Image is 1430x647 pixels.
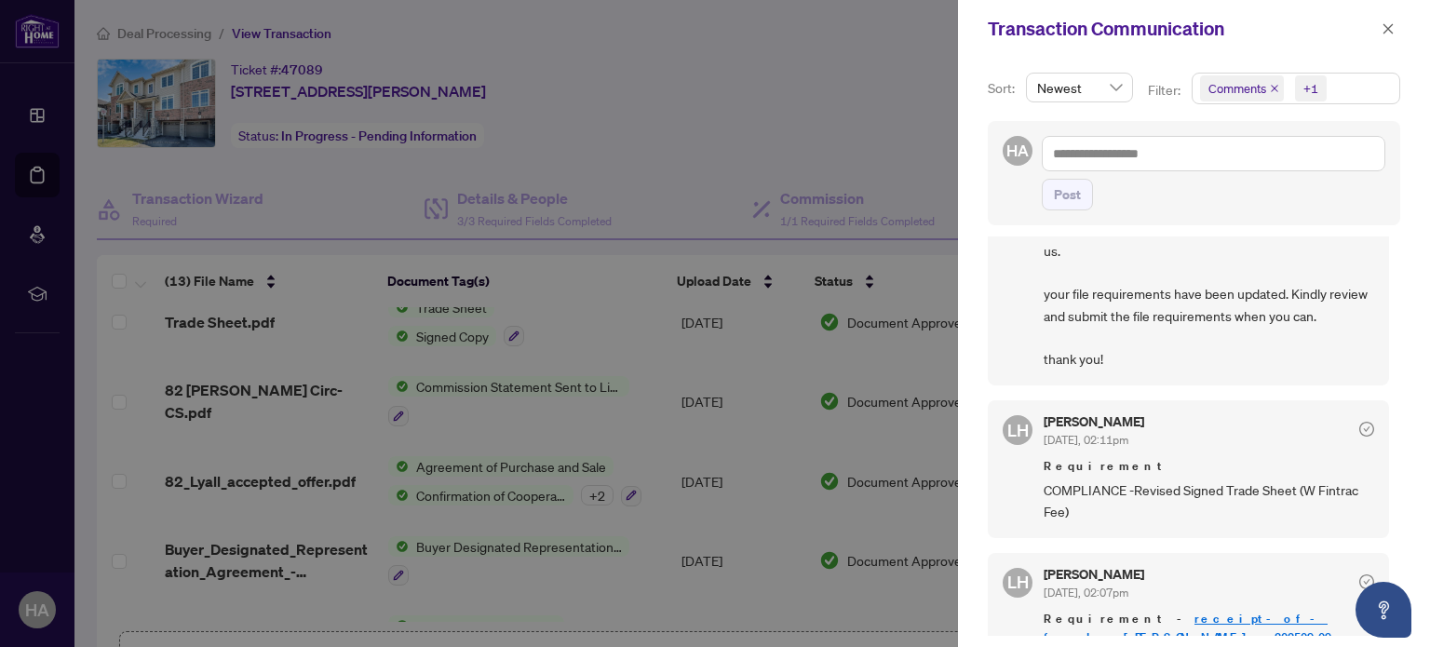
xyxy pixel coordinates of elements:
span: close [1382,22,1395,35]
span: Requirement [1044,457,1374,476]
span: Comments [1208,79,1266,98]
p: Filter: [1148,80,1183,101]
span: check-circle [1359,574,1374,589]
span: [DATE], 02:11pm [1044,433,1128,447]
span: Comments [1200,75,1284,101]
span: LH [1007,417,1029,443]
span: COMPLIANCE -Revised Signed Trade Sheet (W Fintrac Fee) [1044,479,1374,523]
span: close [1270,84,1279,93]
h5: [PERSON_NAME] [1044,568,1144,581]
span: Newest [1037,74,1122,101]
span: Hi [PERSON_NAME] , I have sent a revised trade sheet to you, reflecting the Fintrac charge. Pleas... [1044,153,1374,371]
p: Sort: [988,78,1019,99]
button: Post [1042,179,1093,210]
span: LH [1007,569,1029,595]
span: HA [1006,139,1029,163]
span: check-circle [1359,422,1374,437]
button: Open asap [1356,582,1411,638]
div: Transaction Communication [988,15,1376,43]
span: [DATE], 02:07pm [1044,586,1128,600]
div: +1 [1303,79,1318,98]
h5: [PERSON_NAME] [1044,415,1144,428]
